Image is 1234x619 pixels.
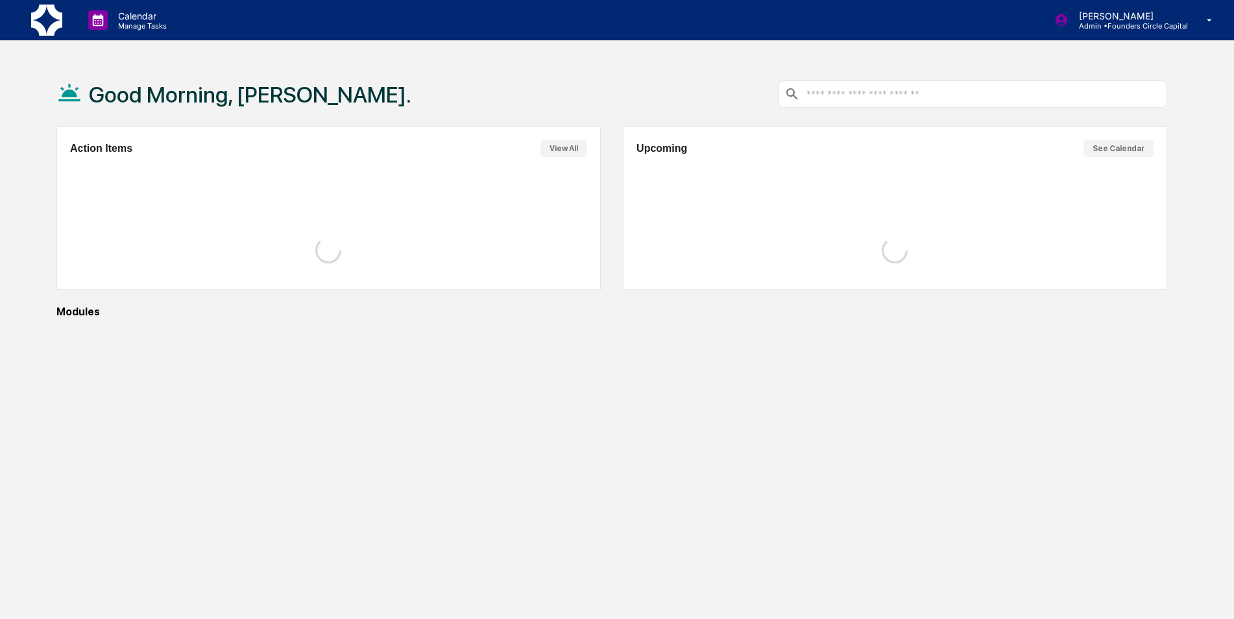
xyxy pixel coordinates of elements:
[540,140,587,157] button: View All
[1083,140,1154,157] button: See Calendar
[70,143,132,154] h2: Action Items
[1069,10,1188,21] p: [PERSON_NAME]
[108,21,173,30] p: Manage Tasks
[1069,21,1188,30] p: Admin • Founders Circle Capital
[56,306,1167,318] div: Modules
[636,143,687,154] h2: Upcoming
[89,82,411,108] h1: Good Morning, [PERSON_NAME].
[31,5,62,36] img: logo
[108,10,173,21] p: Calendar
